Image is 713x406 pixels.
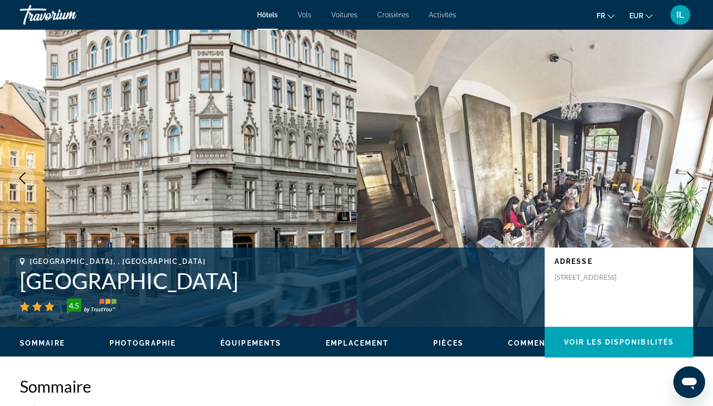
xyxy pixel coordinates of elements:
button: Équipements [220,339,281,348]
span: Photographie [109,339,176,347]
button: Photographie [109,339,176,348]
button: Sommaire [20,339,65,348]
img: trustyou-badge-hor.svg [67,299,116,314]
h1: [GEOGRAPHIC_DATA] [20,268,535,294]
a: Vols [298,11,311,19]
button: Next image [678,166,703,191]
iframe: Bouton de lancement de la fenêtre de messagerie [673,366,705,398]
span: Sommaire [20,339,65,347]
span: fr [597,12,605,20]
div: 4.5 [64,300,84,311]
button: Commentaires [508,339,575,348]
button: Change language [597,8,614,23]
a: Travorium [20,2,119,28]
p: [STREET_ADDRESS] [555,273,634,282]
span: EUR [629,12,643,20]
button: Previous image [10,166,35,191]
button: User Menu [667,4,693,25]
a: Croisières [377,11,409,19]
span: IL [676,10,684,20]
button: Pièces [433,339,463,348]
button: Voir les disponibilités [545,327,693,357]
span: Emplacement [326,339,389,347]
button: Change currency [629,8,653,23]
h2: Sommaire [20,376,693,396]
a: Hôtels [257,11,278,19]
span: Pièces [433,339,463,347]
button: Emplacement [326,339,389,348]
p: Adresse [555,257,683,265]
span: [GEOGRAPHIC_DATA], , [GEOGRAPHIC_DATA] [30,257,206,265]
span: Équipements [220,339,281,347]
span: Commentaires [508,339,575,347]
a: Activités [429,11,456,19]
span: Voir les disponibilités [564,338,674,346]
a: Voitures [331,11,357,19]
